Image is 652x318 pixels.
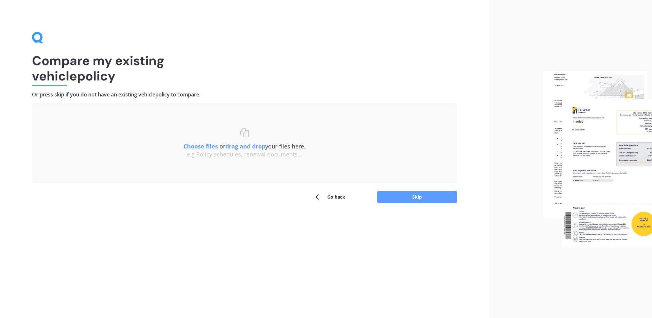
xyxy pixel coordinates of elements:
[32,91,457,98] h4: Or press skip if you do not have an existing vehicle policy to compare.
[183,142,218,150] u: Choose files
[45,151,444,158] div: e.g Policy schedules, renewal documents...
[377,191,457,203] button: Skip
[225,142,265,150] b: drag and drop
[32,53,457,84] h1: Compare my existing vehicle policy
[183,142,306,150] span: or your files here.
[314,191,345,203] button: Go back
[543,71,652,247] img: files.webp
